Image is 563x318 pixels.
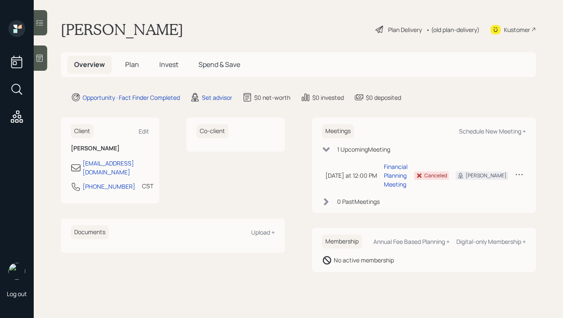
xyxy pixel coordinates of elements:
div: Annual Fee Based Planning + [373,238,450,246]
img: hunter_neumayer.jpg [8,263,25,280]
div: $0 deposited [366,93,401,102]
div: Canceled [424,172,447,179]
h6: [PERSON_NAME] [71,145,149,152]
div: $0 net-worth [254,93,290,102]
span: Spend & Save [198,60,240,69]
div: Set advisor [202,93,232,102]
div: Log out [7,290,27,298]
div: Kustomer [504,25,530,34]
div: [EMAIL_ADDRESS][DOMAIN_NAME] [83,159,149,176]
div: Digital-only Membership + [456,238,526,246]
div: 0 Past Meeting s [337,197,380,206]
span: Plan [125,60,139,69]
div: Opportunity · Fact Finder Completed [83,93,180,102]
div: $0 invested [312,93,344,102]
h6: Membership [322,235,362,249]
span: Invest [159,60,178,69]
span: Overview [74,60,105,69]
div: No active membership [334,256,394,265]
div: [PHONE_NUMBER] [83,182,135,191]
div: [PERSON_NAME] [466,172,507,179]
div: 1 Upcoming Meeting [337,145,390,154]
div: Schedule New Meeting + [459,127,526,135]
div: • (old plan-delivery) [426,25,480,34]
div: Plan Delivery [388,25,422,34]
div: Edit [139,127,149,135]
div: [DATE] at 12:00 PM [325,171,377,180]
h6: Co-client [196,124,228,138]
h6: Meetings [322,124,354,138]
h6: Documents [71,225,109,239]
div: Financial Planning Meeting [384,162,408,189]
div: CST [142,182,153,190]
h1: [PERSON_NAME] [61,20,183,39]
div: Upload + [251,228,275,236]
h6: Client [71,124,94,138]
